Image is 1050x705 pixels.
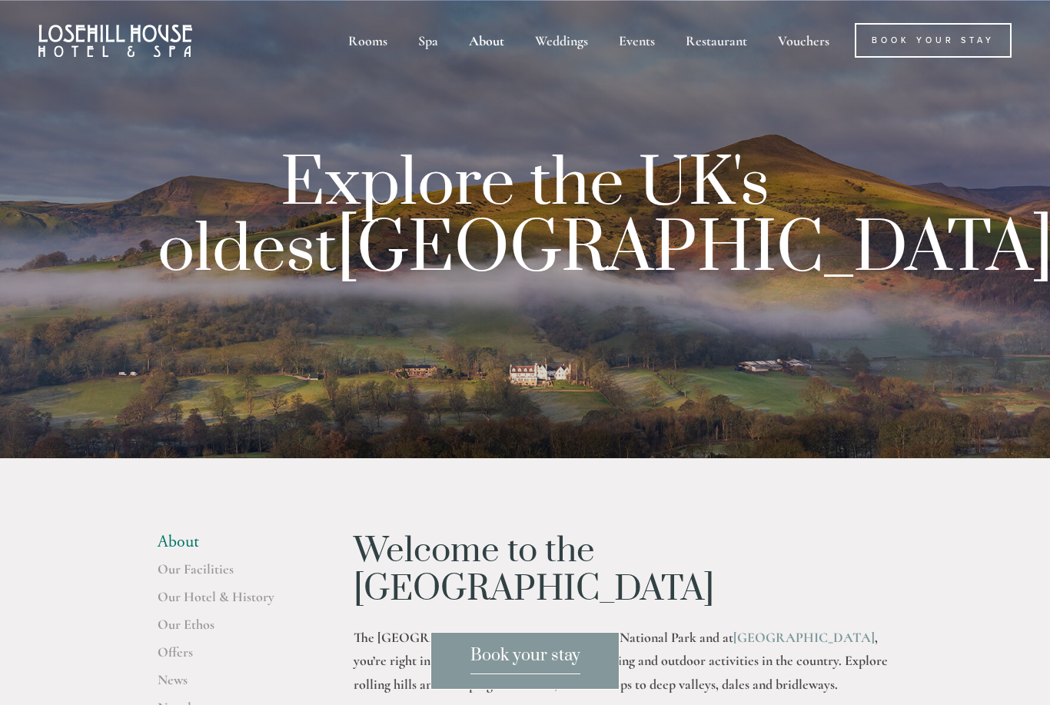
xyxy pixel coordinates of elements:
div: Weddings [521,23,602,58]
a: Book Your Stay [855,23,1012,58]
a: Book your stay [430,632,620,690]
a: [GEOGRAPHIC_DATA] [733,629,875,646]
div: Events [605,23,669,58]
a: Our Hotel & History [158,588,304,616]
div: About [455,23,518,58]
p: The [GEOGRAPHIC_DATA] is the UK’s oldest National Park and at , you’re right in the heart of some... [354,626,892,697]
h1: Welcome to the [GEOGRAPHIC_DATA] [354,532,892,610]
img: Losehill House [38,25,192,57]
a: Vouchers [764,23,843,58]
a: Our Facilities [158,560,304,588]
p: Explore the UK's oldest [158,154,892,285]
li: About [158,532,304,552]
div: Spa [404,23,452,58]
a: Our Ethos [158,616,304,643]
div: Rooms [334,23,401,58]
div: Restaurant [672,23,761,58]
span: Book your stay [470,645,580,674]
